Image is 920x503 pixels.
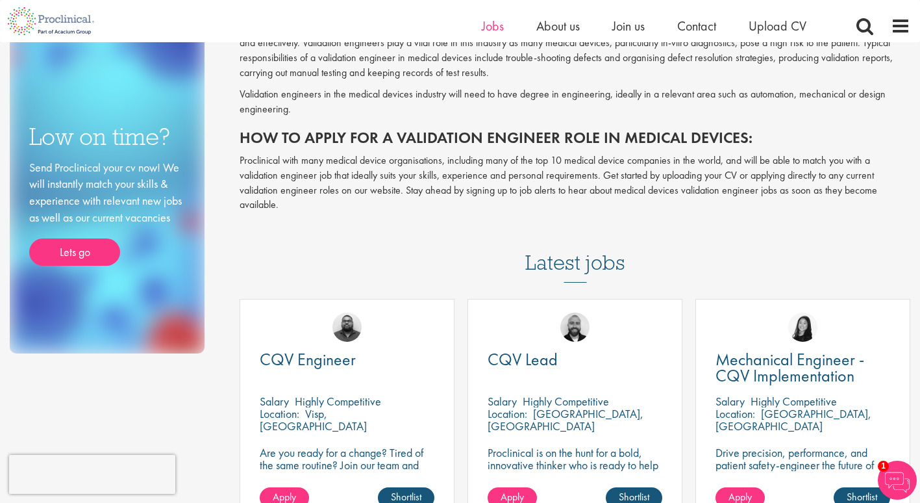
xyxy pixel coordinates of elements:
span: CQV Lead [488,348,558,370]
h2: How to apply for a validation engineer role in medical devices: [240,129,910,146]
p: Visp, [GEOGRAPHIC_DATA] [260,406,367,433]
span: Salary [260,394,289,409]
span: Mechanical Engineer - CQV Implementation [715,348,864,387]
span: Salary [715,394,745,409]
p: Highly Competitive [523,394,609,409]
span: 1 [878,461,889,472]
p: Proclinical with many medical device organisations, including many of the top 10 medical device c... [240,153,910,213]
a: Upload CV [749,18,806,34]
p: [GEOGRAPHIC_DATA], [GEOGRAPHIC_DATA] [488,406,643,433]
a: Jobs [482,18,504,34]
p: Highly Competitive [751,394,837,409]
a: About us [536,18,580,34]
a: CQV Engineer [260,352,434,368]
a: Contact [677,18,716,34]
p: Are you ready for a change? Tired of the same routine? Join our team and make your mark in the in... [260,446,434,484]
a: Mechanical Engineer - CQV Implementation [715,352,890,384]
p: Highly Competitive [295,394,381,409]
img: Chatbot [878,461,917,500]
p: Validation engineers in the medical devices industry will need to have degree in engineering, ide... [240,87,910,117]
p: Drive precision, performance, and patient safety-engineer the future of pharma with CQV excellence. [715,446,890,484]
a: CQV Lead [488,352,662,368]
img: Numhom Sudsok [788,313,817,342]
h3: Low on time? [29,124,185,149]
a: Lets go [29,239,120,266]
div: Send Proclinical your cv now! We will instantly match your skills & experience with relevant new ... [29,159,185,266]
span: Salary [488,394,517,409]
img: Jordan Kiely [560,313,590,342]
span: CQV Engineer [260,348,356,370]
span: Location: [488,406,527,421]
h3: Latest jobs [525,219,625,283]
img: Ashley Bennett [332,313,362,342]
p: [GEOGRAPHIC_DATA], [GEOGRAPHIC_DATA] [715,406,871,433]
p: Validation engineer jobs in the medical device industry are responsible for ensuring that medical... [240,21,910,80]
a: Join us [612,18,645,34]
span: Location: [715,406,755,421]
iframe: reCAPTCHA [9,455,175,494]
span: Location: [260,406,299,421]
